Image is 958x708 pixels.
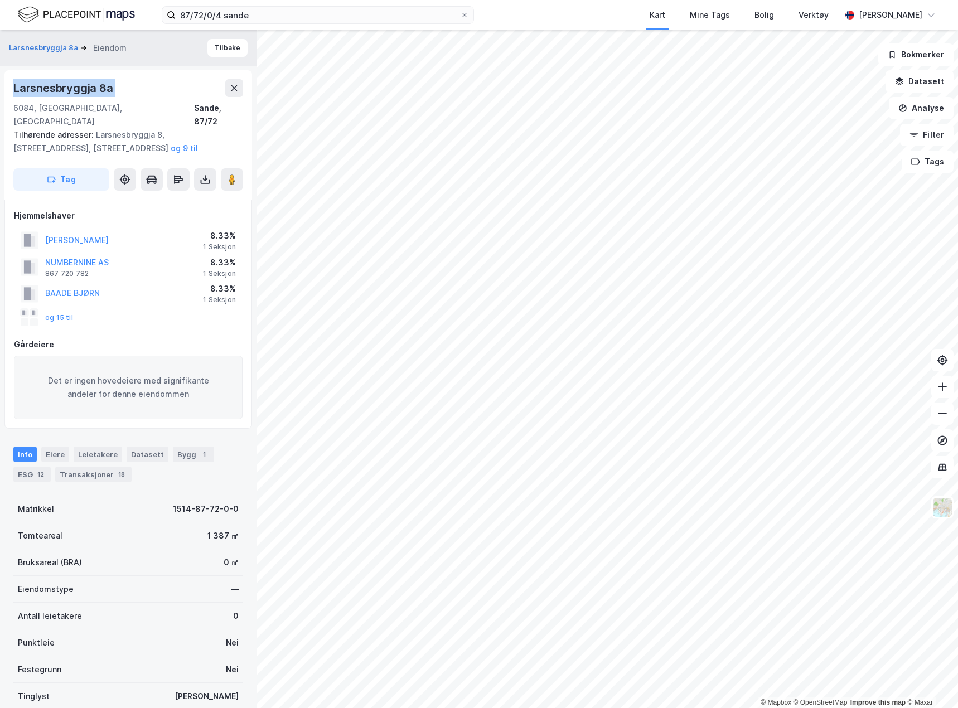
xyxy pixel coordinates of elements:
div: Larsnesbryggja 8a [13,79,115,97]
div: Punktleie [18,636,55,649]
div: Festegrunn [18,663,61,676]
div: 8.33% [203,256,236,269]
div: Hjemmelshaver [14,209,243,222]
div: 1 Seksjon [203,295,236,304]
button: Larsnesbryggja 8a [9,42,80,54]
button: Bokmerker [878,43,954,66]
div: [PERSON_NAME] [175,690,239,703]
span: Tilhørende adresser: [13,130,96,139]
button: Tilbake [207,39,248,57]
div: Bolig [754,8,774,22]
div: Verktøy [799,8,829,22]
div: Leietakere [74,447,122,462]
button: Filter [900,124,954,146]
div: Mine Tags [690,8,730,22]
div: Nei [226,663,239,676]
div: 1 387 ㎡ [207,529,239,542]
div: Tomteareal [18,529,62,542]
div: 1 [199,449,210,460]
button: Datasett [886,70,954,93]
div: Eiendom [93,41,127,55]
div: 1 Seksjon [203,269,236,278]
button: Analyse [889,97,954,119]
div: 0 [233,609,239,623]
div: 12 [35,469,46,480]
div: Larsnesbryggja 8, [STREET_ADDRESS], [STREET_ADDRESS] [13,128,234,155]
div: Info [13,447,37,462]
a: Mapbox [761,699,791,706]
div: Tinglyst [18,690,50,703]
div: Eiere [41,447,69,462]
div: 8.33% [203,282,236,295]
iframe: Chat Widget [902,654,958,708]
div: [PERSON_NAME] [859,8,922,22]
div: 8.33% [203,229,236,243]
div: 0 ㎡ [224,556,239,569]
div: ESG [13,467,51,482]
input: Søk på adresse, matrikkel, gårdeiere, leietakere eller personer [176,7,460,23]
div: Antall leietakere [18,609,82,623]
img: Z [932,497,953,518]
button: Tag [13,168,109,191]
button: Tags [902,151,954,173]
div: Sande, 87/72 [194,101,243,128]
a: OpenStreetMap [794,699,848,706]
div: 1514-87-72-0-0 [173,502,239,516]
div: Gårdeiere [14,338,243,351]
a: Improve this map [850,699,906,706]
div: Nei [226,636,239,649]
div: Transaksjoner [55,467,132,482]
div: Matrikkel [18,502,54,516]
div: 867 720 782 [45,269,89,278]
div: 18 [116,469,127,480]
div: Det er ingen hovedeiere med signifikante andeler for denne eiendommen [14,356,243,419]
div: Bygg [173,447,214,462]
div: 6084, [GEOGRAPHIC_DATA], [GEOGRAPHIC_DATA] [13,101,194,128]
img: logo.f888ab2527a4732fd821a326f86c7f29.svg [18,5,135,25]
div: Kart [650,8,665,22]
div: — [231,583,239,596]
div: Datasett [127,447,168,462]
div: 1 Seksjon [203,243,236,251]
div: Eiendomstype [18,583,74,596]
div: Kontrollprogram for chat [902,654,958,708]
div: Bruksareal (BRA) [18,556,82,569]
